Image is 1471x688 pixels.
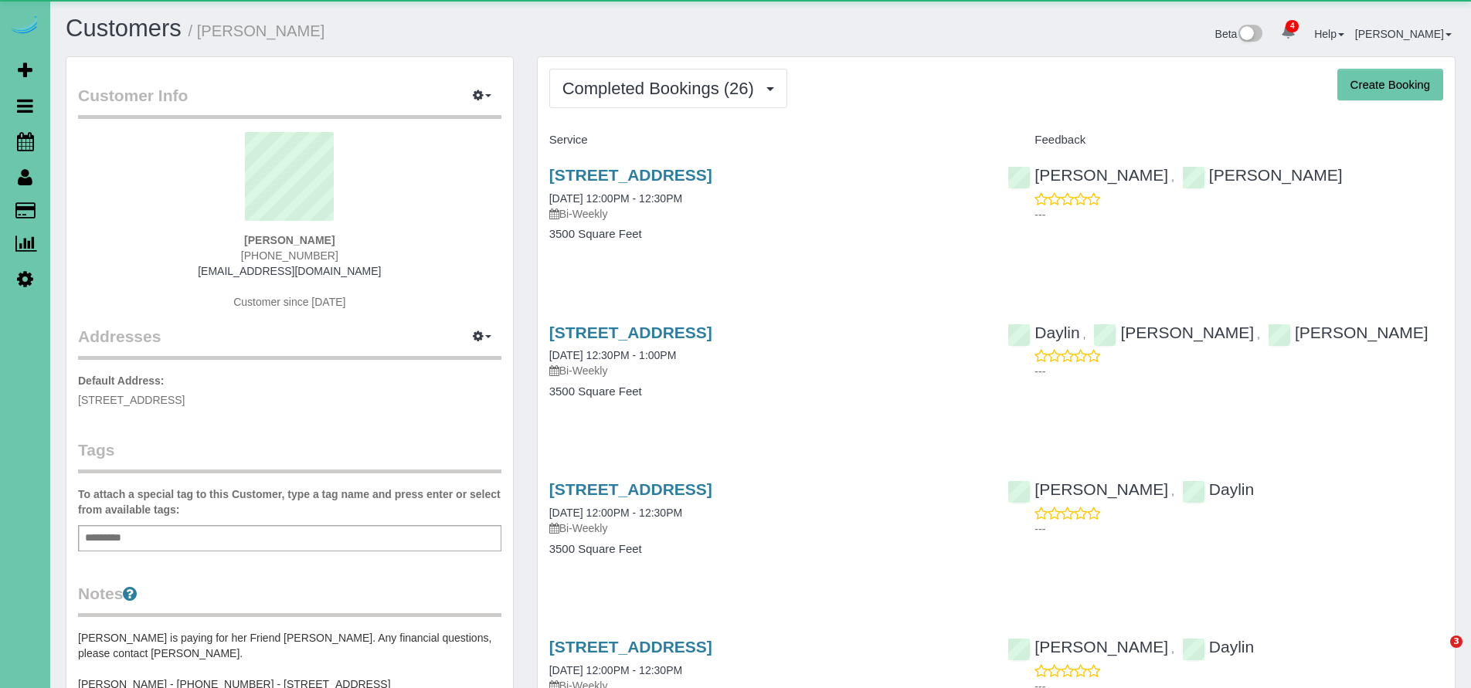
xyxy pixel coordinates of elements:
[78,439,501,473] legend: Tags
[1237,25,1262,45] img: New interface
[9,15,40,37] img: Automaid Logo
[549,385,985,398] h4: 3500 Square Feet
[549,69,787,108] button: Completed Bookings (26)
[1268,324,1429,341] a: [PERSON_NAME]
[1171,642,1174,655] span: ,
[549,638,712,656] a: [STREET_ADDRESS]
[1257,328,1260,341] span: ,
[549,664,682,676] a: [DATE] 12:00PM - 12:30PM
[1273,15,1303,49] a: 4
[549,192,682,205] a: [DATE] 12:00PM - 12:30PM
[562,79,762,98] span: Completed Bookings (26)
[1093,324,1254,341] a: [PERSON_NAME]
[1286,20,1299,32] span: 4
[549,206,985,222] p: Bi-Weekly
[1171,171,1174,183] span: ,
[1450,635,1463,648] span: 3
[549,134,985,147] h4: Service
[241,249,338,262] span: [PHONE_NUMBER]
[1355,28,1452,40] a: [PERSON_NAME]
[66,15,182,42] a: Customers
[549,543,985,556] h4: 3500 Square Feet
[549,228,985,241] h4: 3500 Square Feet
[1034,364,1443,379] p: ---
[1182,166,1343,184] a: [PERSON_NAME]
[1007,134,1443,147] h4: Feedback
[1034,521,1443,537] p: ---
[1007,480,1168,498] a: [PERSON_NAME]
[78,582,501,617] legend: Notes
[78,486,501,517] label: To attach a special tag to this Customer, type a tag name and press enter or select from availabl...
[244,234,335,246] strong: [PERSON_NAME]
[549,507,682,519] a: [DATE] 12:00PM - 12:30PM
[233,296,345,308] span: Customer since [DATE]
[1215,28,1263,40] a: Beta
[549,363,985,378] p: Bi-Weekly
[1182,638,1254,656] a: Daylin
[1418,635,1456,673] iframe: Intercom live chat
[78,373,165,388] label: Default Address:
[549,520,985,536] p: Bi-Weekly
[549,349,677,361] a: [DATE] 12:30PM - 1:00PM
[1007,166,1168,184] a: [PERSON_NAME]
[1083,328,1086,341] span: ,
[549,324,712,341] a: [STREET_ADDRESS]
[1171,485,1174,497] span: ,
[189,22,325,39] small: / [PERSON_NAME]
[1007,638,1168,656] a: [PERSON_NAME]
[1182,480,1254,498] a: Daylin
[78,84,501,119] legend: Customer Info
[549,480,712,498] a: [STREET_ADDRESS]
[1034,207,1443,222] p: ---
[78,394,185,406] span: [STREET_ADDRESS]
[549,166,712,184] a: [STREET_ADDRESS]
[1314,28,1344,40] a: Help
[198,265,381,277] a: [EMAIL_ADDRESS][DOMAIN_NAME]
[1337,69,1443,101] button: Create Booking
[1007,324,1079,341] a: Daylin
